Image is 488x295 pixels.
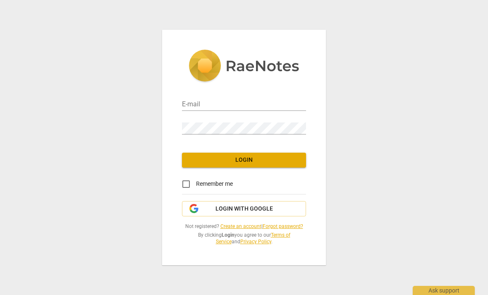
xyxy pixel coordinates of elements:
[216,232,290,245] a: Terms of Service
[240,239,271,245] a: Privacy Policy
[196,180,233,188] span: Remember me
[215,205,273,213] span: Login with Google
[182,232,306,245] span: By clicking you agree to our and .
[263,223,303,229] a: Forgot password?
[182,153,306,168] button: Login
[189,50,299,84] img: 5ac2273c67554f335776073100b6d88f.svg
[222,232,234,238] b: Login
[182,201,306,217] button: Login with Google
[413,286,475,295] div: Ask support
[220,223,261,229] a: Create an account
[189,156,299,164] span: Login
[182,223,306,230] span: Not registered? |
